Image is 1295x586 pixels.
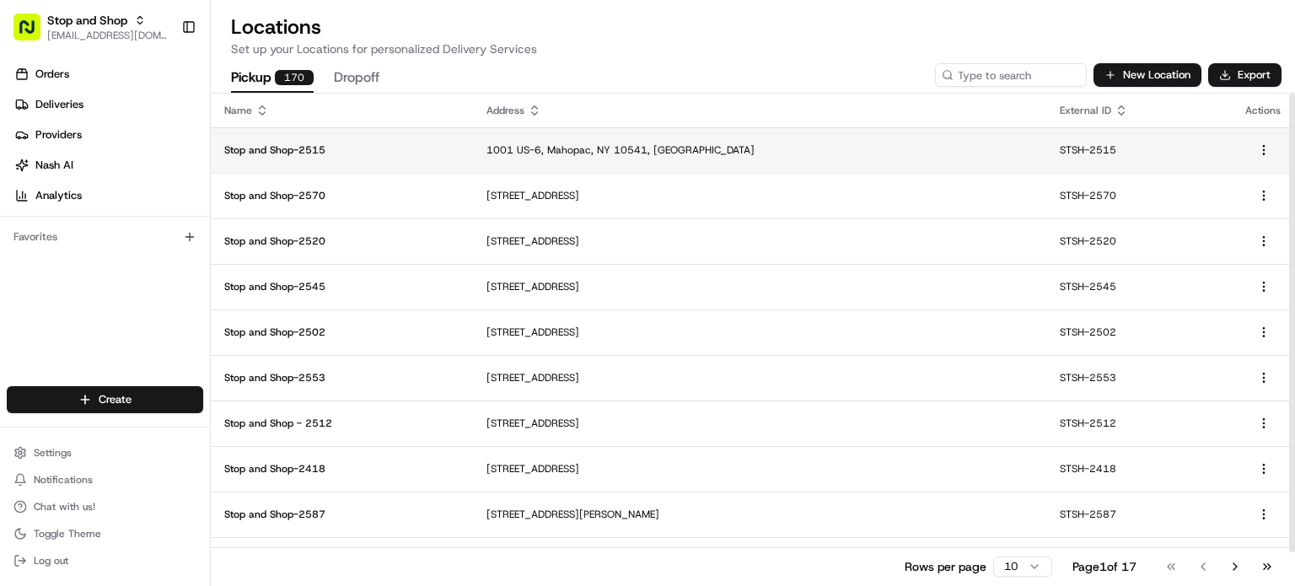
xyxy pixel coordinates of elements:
button: Stop and Shop [47,12,127,29]
p: [STREET_ADDRESS] [486,462,1033,476]
span: Knowledge Base [34,245,129,261]
p: STSH-2570 [1060,189,1218,202]
span: Pylon [168,286,204,298]
span: Log out [34,554,68,567]
p: 1001 US-6, Mahopac, NY 10541, [GEOGRAPHIC_DATA] [486,143,1033,157]
p: [STREET_ADDRESS] [486,280,1033,293]
input: Type to search [935,63,1087,87]
div: Page 1 of 17 [1072,558,1136,575]
span: Nash AI [35,158,73,173]
a: 💻API Documentation [136,238,277,268]
p: Stop and Shop-2545 [224,280,459,293]
p: [STREET_ADDRESS] [486,189,1033,202]
a: Orders [7,61,210,88]
span: Providers [35,127,82,142]
p: Welcome 👋 [17,67,307,94]
button: Create [7,386,203,413]
button: Pickup [231,64,314,93]
button: Settings [7,441,203,465]
span: Create [99,392,132,407]
button: Export [1208,63,1282,87]
p: STSH-2587 [1060,508,1218,521]
p: Stop and Shop-2587 [224,508,459,521]
span: Chat with us! [34,500,95,513]
p: [STREET_ADDRESS] [486,325,1033,339]
p: STSH-2418 [1060,462,1218,476]
button: Log out [7,549,203,573]
p: STSH-2553 [1060,371,1218,384]
a: Powered byPylon [119,285,204,298]
p: Stop and Shop-2520 [224,234,459,248]
div: Address [486,104,1033,117]
p: [STREET_ADDRESS][PERSON_NAME] [486,508,1033,521]
p: STSH-2512 [1060,417,1218,430]
p: STSH-2515 [1060,143,1218,157]
a: Nash AI [7,152,210,179]
div: 170 [275,70,314,85]
p: Stop and Shop-2570 [224,189,459,202]
img: 1736555255976-a54dd68f-1ca7-489b-9aae-adbdc363a1c4 [17,161,47,191]
p: Set up your Locations for personalized Delivery Services [231,40,1275,57]
span: Analytics [35,188,82,203]
p: Stop and Shop-2418 [224,462,459,476]
button: Toggle Theme [7,522,203,546]
span: Settings [34,446,72,460]
button: New Location [1093,63,1201,87]
span: Deliveries [35,97,83,112]
button: Start new chat [287,166,307,186]
p: Rows per page [905,558,986,575]
div: We're available if you need us! [57,178,213,191]
span: Toggle Theme [34,527,101,540]
button: Notifications [7,468,203,492]
p: [STREET_ADDRESS] [486,371,1033,384]
input: Clear [44,109,278,126]
p: STSH-2520 [1060,234,1218,248]
span: Orders [35,67,69,82]
p: Stop and Shop-2515 [224,143,459,157]
p: STSH-2502 [1060,325,1218,339]
div: Start new chat [57,161,277,178]
div: External ID [1060,104,1218,117]
a: Analytics [7,182,210,209]
a: 📗Knowledge Base [10,238,136,268]
span: API Documentation [159,245,271,261]
a: Providers [7,121,210,148]
div: Actions [1245,104,1282,117]
button: [EMAIL_ADDRESS][DOMAIN_NAME] [47,29,168,42]
button: Stop and Shop[EMAIL_ADDRESS][DOMAIN_NAME] [7,7,175,47]
p: [STREET_ADDRESS] [486,417,1033,430]
a: Deliveries [7,91,210,118]
img: Nash [17,17,51,51]
span: Notifications [34,473,93,487]
div: Favorites [7,223,203,250]
div: 💻 [142,246,156,260]
p: Stop and Shop-2553 [224,371,459,384]
h2: Locations [231,13,1275,40]
div: 📗 [17,246,30,260]
p: Stop and Shop-2502 [224,325,459,339]
p: Stop and Shop - 2512 [224,417,459,430]
p: [STREET_ADDRESS] [486,234,1033,248]
div: Name [224,104,459,117]
button: Chat with us! [7,495,203,519]
button: Dropoff [334,64,379,93]
p: STSH-2545 [1060,280,1218,293]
